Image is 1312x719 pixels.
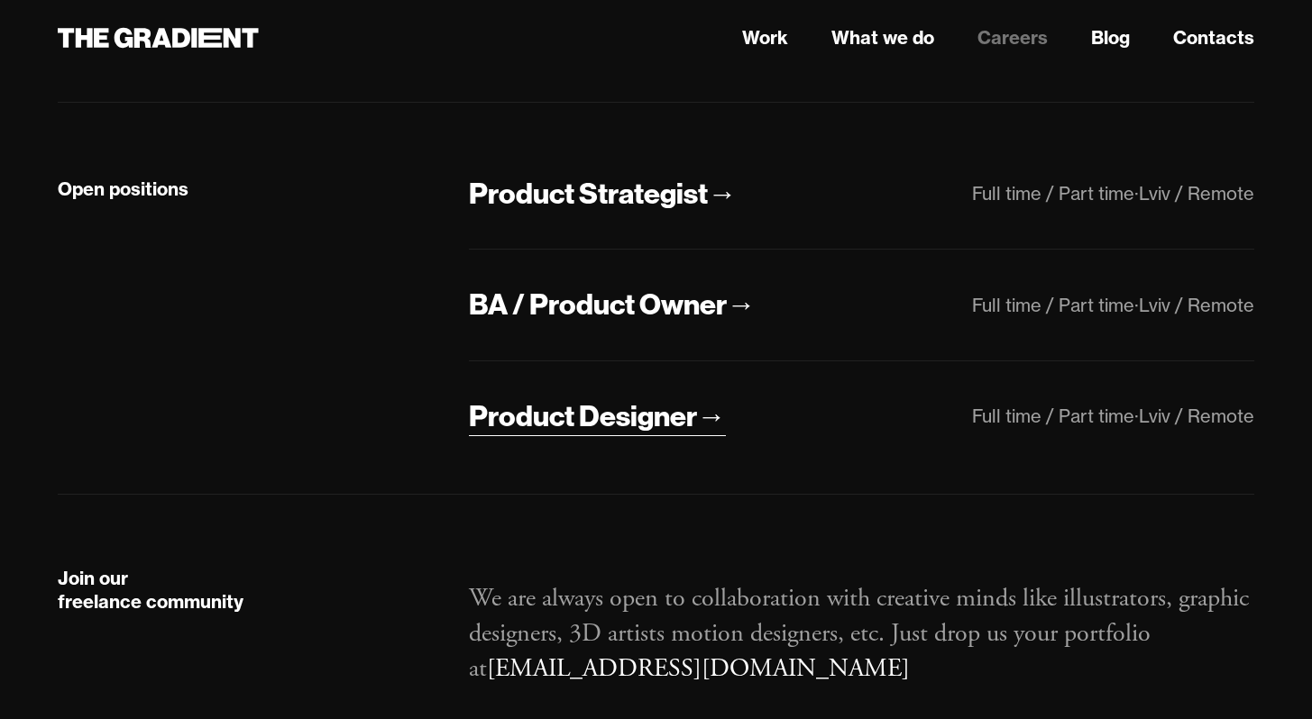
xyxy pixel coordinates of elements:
a: [EMAIL_ADDRESS][DOMAIN_NAME] [487,652,910,685]
a: BA / Product Owner→ [469,286,756,324]
div: Full time / Part time [972,294,1134,316]
div: → [727,286,756,323]
div: Full time / Part time [972,182,1134,205]
a: Contacts [1173,24,1254,51]
strong: Open positions [58,177,188,200]
div: Product Designer [469,397,697,435]
div: BA / Product Owner [469,286,727,323]
a: Product Designer→ [469,397,726,436]
a: Work [742,24,788,51]
div: → [697,397,726,435]
div: · [1134,182,1139,205]
div: · [1134,405,1139,427]
div: Lviv / Remote [1139,294,1254,316]
a: What we do [831,24,934,51]
div: Lviv / Remote [1139,182,1254,205]
a: Blog [1091,24,1130,51]
div: · [1134,294,1139,316]
div: Lviv / Remote [1139,405,1254,427]
strong: Join our freelance community [58,567,243,613]
div: → [708,175,737,213]
p: We are always open to collaboration with creative minds like illustrators, graphic designers, 3D ... [469,581,1254,687]
div: Full time / Part time [972,405,1134,427]
a: Product Strategist→ [469,175,737,214]
div: Product Strategist [469,175,708,213]
a: Careers [977,24,1048,51]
